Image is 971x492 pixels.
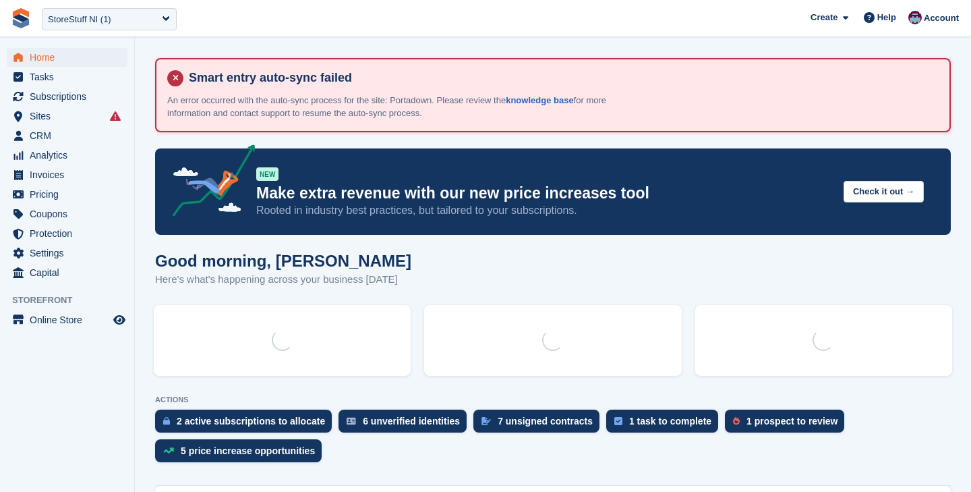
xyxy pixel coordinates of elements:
a: 1 prospect to review [725,410,851,439]
a: menu [7,244,127,263]
p: An error occurred with the auto-sync process for the site: Portadown. Please review the for more ... [167,94,639,120]
button: Check it out → [844,181,924,203]
img: Brian Young [908,11,922,24]
a: menu [7,165,127,184]
a: menu [7,87,127,106]
img: stora-icon-8386f47178a22dfd0bd8f6a31ec36ba5ce8667c1dd55bd0f319d3a0aa187defe.svg [11,8,31,28]
div: NEW [256,167,278,181]
div: 6 unverified identities [363,416,460,427]
img: active_subscription_to_allocate_icon-d502201f5373d7db506a760aba3b589e785aa758c864c3986d89f69b8ff3... [163,416,170,425]
div: 1 prospect to review [746,416,837,427]
a: menu [7,224,127,243]
img: price-adjustments-announcement-icon-8257ccfd72463d97f412b2fc003d46551f7dbcb40ab6d574587a9cd5c0d94... [161,144,256,221]
div: 2 active subscriptions to allocate [177,416,325,427]
div: 1 task to complete [629,416,711,427]
a: menu [7,48,127,67]
img: contract_signature_icon-13c848040528278c33f63329250d36e43548de30e8caae1d1a13099fd9432cc5.svg [481,417,491,425]
span: Home [30,48,111,67]
img: prospect-51fa495bee0391a8d652442698ab0144808aea92771e9ea1ae160a38d050c398.svg [733,417,740,425]
span: Help [877,11,896,24]
p: Rooted in industry best practices, but tailored to your subscriptions. [256,203,833,218]
a: menu [7,146,127,165]
p: Here's what's happening across your business [DATE] [155,272,411,288]
a: menu [7,204,127,223]
a: menu [7,263,127,282]
a: knowledge base [506,95,573,105]
a: 2 active subscriptions to allocate [155,410,339,439]
span: Account [924,11,959,25]
span: Sites [30,107,111,126]
a: 5 price increase opportunities [155,439,328,469]
img: verify_identity-adf6edd0f0f0b5bbfe63781bf79b02c33cf7c696d77639b501bdc392416b5a36.svg [347,417,356,425]
span: Invoices [30,165,111,184]
p: ACTIONS [155,395,951,404]
a: menu [7,185,127,204]
span: Online Store [30,310,111,329]
img: price_increase_opportunities-93ffe204e8149a01c8c9dc8f82e8f89637d9d84a8eef4429ea346261dce0b2c0.svg [163,447,174,454]
h1: Good morning, [PERSON_NAME] [155,252,411,270]
h4: Smart entry auto-sync failed [183,70,939,86]
a: menu [7,310,127,329]
a: menu [7,107,127,126]
span: Coupons [30,204,111,223]
span: Create [811,11,837,24]
span: Protection [30,224,111,243]
a: menu [7,126,127,145]
div: StoreStuff NI (1) [48,13,111,26]
span: Subscriptions [30,87,111,106]
span: Analytics [30,146,111,165]
a: 1 task to complete [606,410,725,439]
div: 5 price increase opportunities [181,445,315,456]
span: CRM [30,126,111,145]
a: 6 unverified identities [339,410,473,439]
img: task-75834270c22a3079a89374b754ae025e5fb1db73e45f91037f5363f120a921f8.svg [614,417,622,425]
p: Make extra revenue with our new price increases tool [256,184,833,203]
div: 7 unsigned contracts [498,416,593,427]
a: Preview store [111,312,127,328]
span: Tasks [30,67,111,86]
span: Storefront [12,294,134,307]
i: Smart entry sync failures have occurred [110,111,121,121]
a: menu [7,67,127,86]
a: 7 unsigned contracts [473,410,606,439]
span: Pricing [30,185,111,204]
span: Settings [30,244,111,263]
span: Capital [30,263,111,282]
